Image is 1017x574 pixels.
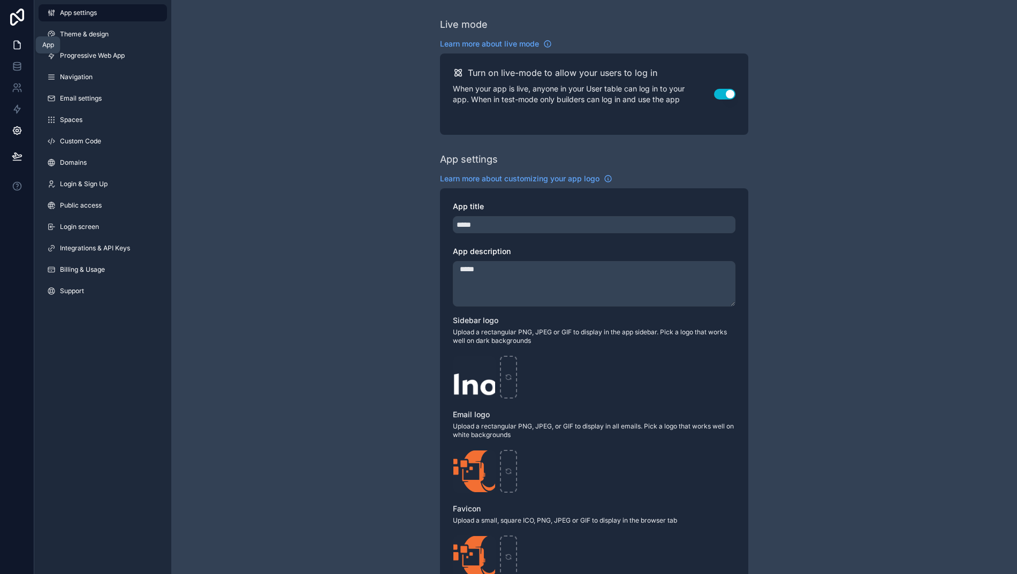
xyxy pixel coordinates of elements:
div: App settings [440,152,498,167]
a: Theme & design [39,26,167,43]
a: Billing & Usage [39,261,167,278]
p: When your app is live, anyone in your User table can log in to your app. When in test-mode only b... [453,83,714,105]
span: Public access [60,201,102,210]
a: Progressive Web App [39,47,167,64]
a: Domains [39,154,167,171]
span: Upload a rectangular PNG, JPEG or GIF to display in the app sidebar. Pick a logo that works well ... [453,328,735,345]
a: Public access [39,197,167,214]
a: Email settings [39,90,167,107]
div: Live mode [440,17,488,32]
a: Learn more about live mode [440,39,552,49]
span: App description [453,247,511,256]
span: App title [453,202,484,211]
span: Login & Sign Up [60,180,108,188]
span: Upload a rectangular PNG, JPEG, or GIF to display in all emails. Pick a logo that works well on w... [453,422,735,439]
span: Learn more about customizing your app logo [440,173,599,184]
h2: Turn on live-mode to allow your users to log in [468,66,657,79]
a: Login screen [39,218,167,235]
span: Spaces [60,116,82,124]
span: Domains [60,158,87,167]
span: Favicon [453,504,481,513]
span: Learn more about live mode [440,39,539,49]
span: Upload a small, square ICO, PNG, JPEG or GIF to display in the browser tab [453,516,735,525]
span: Email logo [453,410,490,419]
span: Theme & design [60,30,109,39]
div: App [42,41,54,49]
span: Login screen [60,223,99,231]
a: App settings [39,4,167,21]
a: Learn more about customizing your app logo [440,173,612,184]
a: Custom Code [39,133,167,150]
a: Spaces [39,111,167,128]
span: Billing & Usage [60,265,105,274]
a: Integrations & API Keys [39,240,167,257]
span: Navigation [60,73,93,81]
span: Sidebar logo [453,316,498,325]
span: Progressive Web App [60,51,125,60]
span: Email settings [60,94,102,103]
a: Navigation [39,68,167,86]
span: Integrations & API Keys [60,244,130,252]
span: App settings [60,9,97,17]
span: Support [60,287,84,295]
a: Support [39,282,167,300]
a: Login & Sign Up [39,175,167,193]
span: Custom Code [60,137,101,146]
